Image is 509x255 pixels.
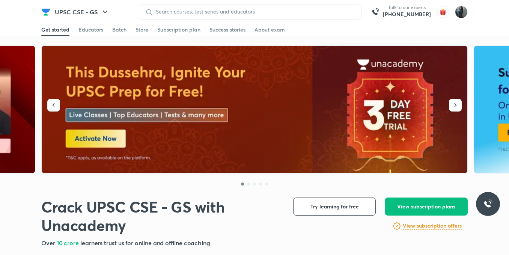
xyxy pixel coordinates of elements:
[157,26,200,33] div: Subscription plan
[383,11,431,18] a: [PHONE_NUMBER]
[50,5,114,20] button: UPSC CSE - GS
[385,198,468,216] button: View subscription plans
[254,24,285,36] a: About exam
[254,26,285,33] div: About exam
[455,6,468,18] img: Komal
[368,5,383,20] img: call-us
[41,239,57,247] span: Over
[112,26,126,33] div: Batch
[437,6,449,18] img: avatar
[136,26,148,33] div: Store
[136,24,148,36] a: Store
[41,198,281,234] h1: Crack UPSC CSE - GS with Unacademy
[383,5,431,11] p: Talk to our experts
[209,26,245,33] div: Success stories
[78,26,103,33] div: Educators
[78,24,103,36] a: Educators
[153,9,355,15] input: Search courses, test series and educators
[403,222,462,231] a: View subscription offers
[157,24,200,36] a: Subscription plan
[80,239,210,247] span: learners trust us for online and offline coaching
[483,199,492,208] img: ttu
[41,24,69,36] a: Get started
[293,198,376,216] button: Try learning for free
[57,239,80,247] span: 10 crore
[397,203,455,210] span: View subscription plans
[112,24,126,36] a: Batch
[41,8,50,17] img: Company Logo
[403,222,462,230] h6: View subscription offers
[209,24,245,36] a: Success stories
[41,26,69,33] div: Get started
[310,203,359,210] span: Try learning for free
